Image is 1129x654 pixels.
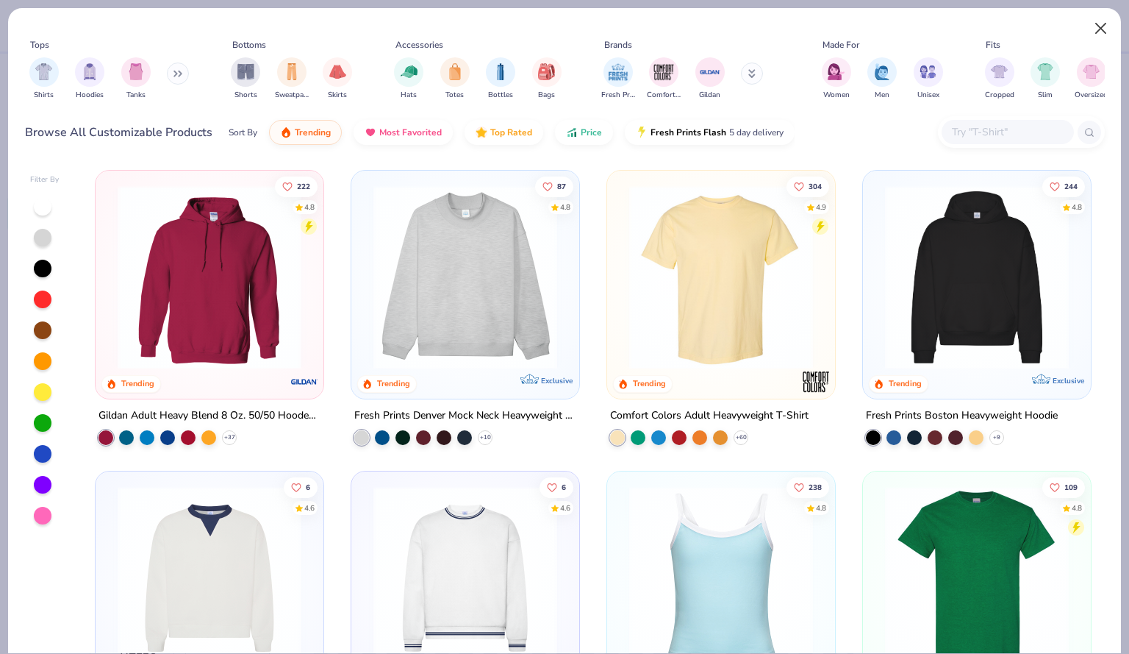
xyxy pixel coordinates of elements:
[986,38,1000,51] div: Fits
[110,185,309,369] img: 01756b78-01f6-4cc6-8d8a-3c30c1a0c8ac
[1052,376,1083,385] span: Exclusive
[920,63,936,80] img: Unisex Image
[329,63,346,80] img: Skirts Image
[560,502,570,513] div: 4.6
[695,57,725,101] button: filter button
[993,433,1000,442] span: + 9
[653,61,675,83] img: Comfort Colors Image
[234,90,257,101] span: Shorts
[786,176,829,196] button: Like
[275,90,309,101] span: Sweatpants
[280,127,292,138] img: trending.gif
[735,433,746,442] span: + 60
[76,90,104,101] span: Hoodies
[604,38,632,51] div: Brands
[729,124,784,141] span: 5 day delivery
[1042,477,1085,497] button: Like
[625,120,795,145] button: Fresh Prints Flash5 day delivery
[564,185,763,369] img: a90f7c54-8796-4cb2-9d6e-4e9644cfe0fe
[395,38,443,51] div: Accessories
[354,407,576,425] div: Fresh Prints Denver Mock Neck Heavyweight Sweatshirt
[34,90,54,101] span: Shirts
[492,63,509,80] img: Bottles Image
[121,57,151,101] div: filter for Tanks
[284,477,318,497] button: Like
[298,182,311,190] span: 222
[867,57,897,101] button: filter button
[365,127,376,138] img: most_fav.gif
[557,182,566,190] span: 87
[985,57,1014,101] div: filter for Cropped
[1072,202,1082,213] div: 4.8
[622,185,820,369] img: 029b8af0-80e6-406f-9fdc-fdf898547912
[82,63,98,80] img: Hoodies Image
[822,57,851,101] button: filter button
[647,57,681,101] button: filter button
[30,174,60,185] div: Filter By
[991,63,1008,80] img: Cropped Image
[1075,90,1108,101] span: Oversized
[820,185,1018,369] img: e55d29c3-c55d-459c-bfd9-9b1c499ab3c6
[822,38,859,51] div: Made For
[985,90,1014,101] span: Cropped
[126,90,146,101] span: Tanks
[224,433,235,442] span: + 37
[1083,63,1100,80] img: Oversized Image
[30,38,49,51] div: Tops
[1037,63,1053,80] img: Slim Image
[535,176,573,196] button: Like
[25,124,212,141] div: Browse All Customizable Products
[1075,57,1108,101] div: filter for Oversized
[275,57,309,101] div: filter for Sweatpants
[75,57,104,101] button: filter button
[401,63,417,80] img: Hats Image
[541,376,573,385] span: Exclusive
[801,367,831,397] img: Comfort Colors logo
[601,57,635,101] button: filter button
[914,57,943,101] div: filter for Unisex
[647,57,681,101] div: filter for Comfort Colors
[128,63,144,80] img: Tanks Image
[366,185,564,369] img: f5d85501-0dbb-4ee4-b115-c08fa3845d83
[699,61,721,83] img: Gildan Image
[486,57,515,101] div: filter for Bottles
[231,57,260,101] div: filter for Shorts
[75,57,104,101] div: filter for Hoodies
[323,57,352,101] div: filter for Skirts
[650,127,726,138] span: Fresh Prints Flash
[699,90,720,101] span: Gildan
[636,127,648,138] img: flash.gif
[809,182,822,190] span: 304
[538,63,554,80] img: Bags Image
[295,127,331,138] span: Trending
[601,57,635,101] div: filter for Fresh Prints
[914,57,943,101] button: filter button
[816,502,826,513] div: 4.8
[401,90,417,101] span: Hats
[1072,502,1082,513] div: 4.8
[816,202,826,213] div: 4.9
[1038,90,1053,101] span: Slim
[610,407,809,425] div: Comfort Colors Adult Heavyweight T-Shirt
[562,483,566,491] span: 6
[275,57,309,101] button: filter button
[445,90,464,101] span: Totes
[1031,57,1060,101] button: filter button
[867,57,897,101] div: filter for Men
[601,90,635,101] span: Fresh Prints
[828,63,845,80] img: Women Image
[394,57,423,101] button: filter button
[237,63,254,80] img: Shorts Image
[540,477,573,497] button: Like
[490,127,532,138] span: Top Rated
[284,63,300,80] img: Sweatpants Image
[555,120,613,145] button: Price
[269,120,342,145] button: Trending
[307,483,311,491] span: 6
[647,90,681,101] span: Comfort Colors
[532,57,562,101] button: filter button
[1087,15,1115,43] button: Close
[354,120,453,145] button: Most Favorited
[875,90,889,101] span: Men
[607,61,629,83] img: Fresh Prints Image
